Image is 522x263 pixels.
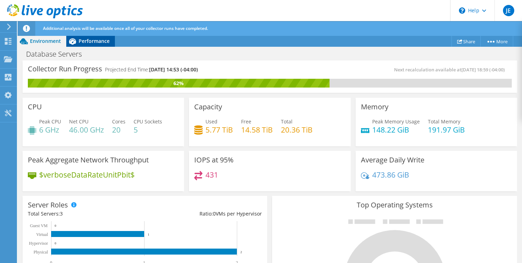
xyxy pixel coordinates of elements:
span: 3 [60,210,63,217]
h3: Top Operating Systems [277,201,511,209]
div: Ratio: VMs per Hypervisor [145,210,262,218]
div: 62% [28,79,330,87]
text: Virtual [36,232,48,237]
span: Performance [79,38,110,44]
h3: Peak Aggregate Network Throughput [28,156,149,164]
span: CPU Sockets [134,118,162,125]
span: Next recalculation available at [394,66,508,73]
h4: 5 [134,126,162,134]
text: 0 [55,242,56,245]
span: Total Memory [428,118,460,125]
span: Cores [112,118,125,125]
text: 2 [240,250,242,254]
h4: Projected End Time: [105,66,198,73]
span: JE [503,5,514,16]
h4: 191.97 GiB [428,126,465,134]
h3: CPU [28,103,42,111]
a: Share [452,36,481,47]
h4: $verboseDataRateUnitPbit$ [39,171,135,179]
h3: Capacity [194,103,222,111]
text: Guest VM [30,223,48,228]
h4: 46.00 GHz [69,126,104,134]
text: 1 [148,233,149,236]
svg: \n [459,7,465,14]
h4: 14.58 TiB [241,126,273,134]
span: [DATE] 14:53 (-04:00) [149,66,198,73]
span: Environment [30,38,61,44]
h4: 148.22 GiB [372,126,420,134]
h3: Server Roles [28,201,68,209]
span: Free [241,118,251,125]
div: Total Servers: [28,210,145,218]
text: 0 [55,224,56,227]
span: [DATE] 18:59 (-04:00) [461,66,505,73]
span: Peak CPU [39,118,61,125]
h4: 473.86 GiB [372,171,409,179]
text: Hypervisor [29,241,48,246]
text: Physical [33,250,48,255]
h4: 5.77 TiB [205,126,233,134]
a: More [480,36,513,47]
h1: Database Servers [23,50,93,58]
span: Additional analysis will be available once all of your collector runs have completed. [43,25,208,31]
span: 0 [213,210,216,217]
h4: 20 [112,126,125,134]
h3: Memory [361,103,388,111]
span: Net CPU [69,118,88,125]
h3: IOPS at 95% [194,156,234,164]
span: Used [205,118,217,125]
h4: 20.36 TiB [281,126,313,134]
span: Peak Memory Usage [372,118,420,125]
h3: Average Daily Write [361,156,424,164]
span: Total [281,118,293,125]
h4: 6 GHz [39,126,61,134]
h4: 431 [205,171,218,179]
